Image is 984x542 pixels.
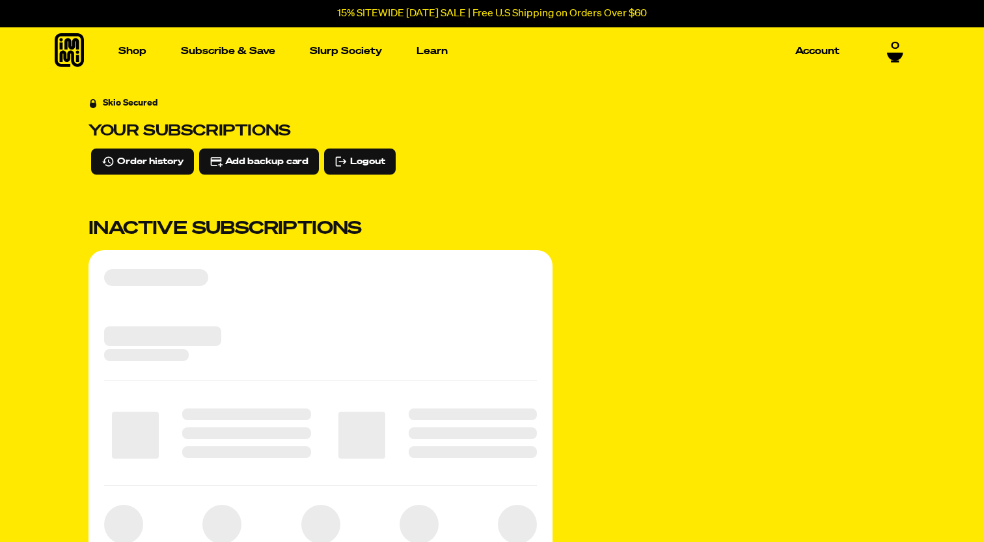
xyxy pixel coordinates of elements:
[411,41,453,61] a: Learn
[225,154,309,169] span: Add backup card
[112,412,159,459] span: ‌
[338,412,385,459] span: ‌
[104,269,208,286] span: ‌
[409,408,538,420] span: ‌
[409,427,538,439] span: ‌
[337,8,647,20] p: 15% SITEWIDE [DATE] SALE | Free U.S Shipping on Orders Over $60
[113,41,152,61] a: Shop
[89,218,553,240] h2: Inactive subscriptions
[176,41,280,61] a: Subscribe & Save
[103,96,157,110] div: Skio Secured
[91,149,194,175] button: Order history
[182,446,311,458] span: ‌
[891,40,899,52] span: 0
[887,40,903,63] a: 0
[790,41,845,61] a: Account
[182,408,311,420] span: ‌
[409,446,538,458] span: ‌
[324,149,395,175] button: Logout
[305,41,387,61] a: Slurp Society
[104,326,221,346] span: ‌
[89,99,98,108] svg: Security
[113,27,845,75] nav: Main navigation
[350,154,385,169] span: Logout
[182,427,311,439] span: ‌
[199,149,320,175] button: Add backup card
[89,121,553,141] h3: Your subscriptions
[117,154,184,169] span: Order history
[104,349,189,361] span: ‌
[89,96,157,121] a: Skio Secured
